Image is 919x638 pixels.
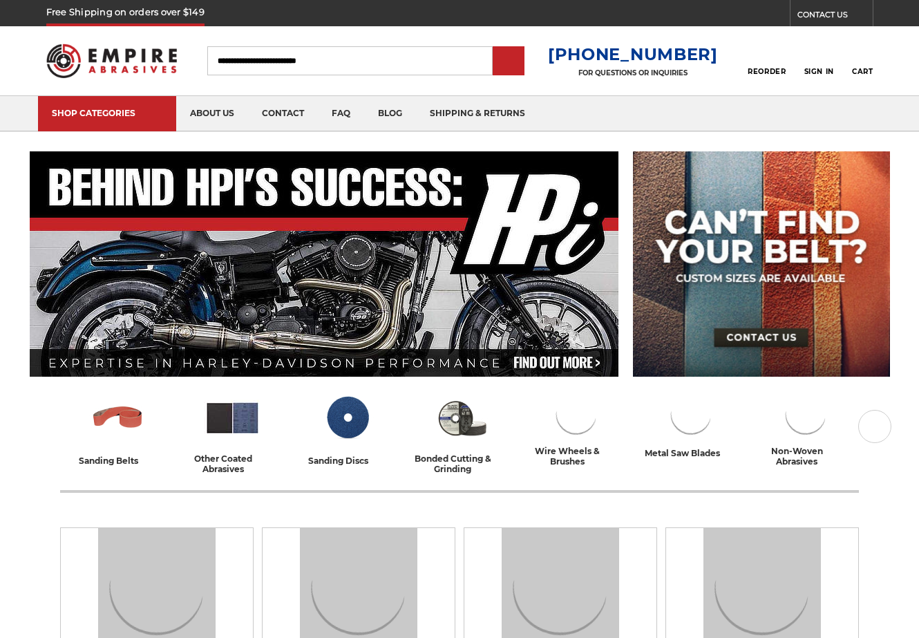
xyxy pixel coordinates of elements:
a: CONTACT US [797,7,873,26]
a: blog [364,96,416,131]
img: Metal Saw Blades [666,389,716,439]
a: about us [176,96,248,131]
span: Cart [852,67,873,76]
img: promo banner for custom belts. [633,151,890,377]
a: non-woven abrasives [754,389,858,467]
img: Non-woven Abrasives [781,389,831,439]
button: Next [858,410,891,443]
img: Banner for an interview featuring Horsepower Inc who makes Harley performance upgrades featured o... [30,151,619,377]
a: sanding discs [295,389,399,468]
img: Sanding Belts [89,389,146,447]
div: SHOP CATEGORIES [52,108,162,118]
a: Cart [852,46,873,76]
img: Bonded Cutting & Grinding [433,389,491,447]
a: sanding belts [66,389,169,468]
input: Submit [495,48,522,75]
a: wire wheels & brushes [524,389,628,467]
a: bonded cutting & grinding [410,389,513,474]
img: Wire Wheels & Brushes [551,389,601,439]
div: non-woven abrasives [754,446,858,467]
a: contact [248,96,318,131]
div: sanding discs [308,453,386,468]
img: Other Coated Abrasives [204,389,261,447]
a: shipping & returns [416,96,539,131]
a: metal saw blades [639,389,743,460]
div: bonded cutting & grinding [410,453,513,474]
p: FOR QUESTIONS OR INQUIRIES [548,68,718,77]
span: Sign In [804,67,834,76]
a: other coated abrasives [180,389,284,474]
a: faq [318,96,364,131]
span: Reorder [748,67,786,76]
img: Sanding Discs [319,389,376,447]
a: Reorder [748,46,786,75]
div: other coated abrasives [180,453,284,474]
div: wire wheels & brushes [524,446,628,467]
img: Empire Abrasives [46,35,177,86]
div: sanding belts [79,453,156,468]
div: metal saw blades [645,446,738,460]
a: [PHONE_NUMBER] [548,44,718,64]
